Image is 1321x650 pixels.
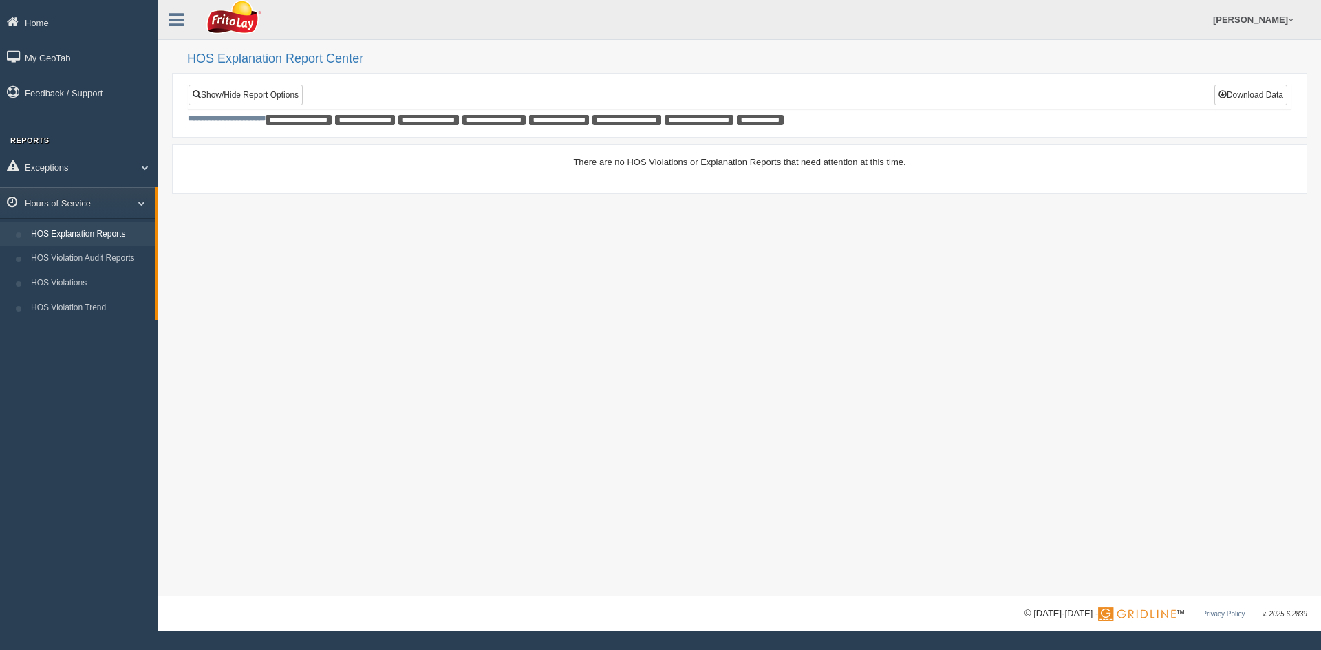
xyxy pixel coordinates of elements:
a: HOS Violations [25,271,155,296]
a: HOS Violation Audit Reports [25,246,155,271]
button: Download Data [1214,85,1287,105]
a: HOS Explanation Reports [25,222,155,247]
h2: HOS Explanation Report Center [187,52,1307,66]
img: Gridline [1098,607,1176,621]
a: HOS Violation Trend [25,296,155,321]
span: v. 2025.6.2839 [1263,610,1307,618]
a: Privacy Policy [1202,610,1245,618]
a: Show/Hide Report Options [189,85,303,105]
div: © [DATE]-[DATE] - ™ [1024,607,1307,621]
div: There are no HOS Violations or Explanation Reports that need attention at this time. [188,155,1291,169]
